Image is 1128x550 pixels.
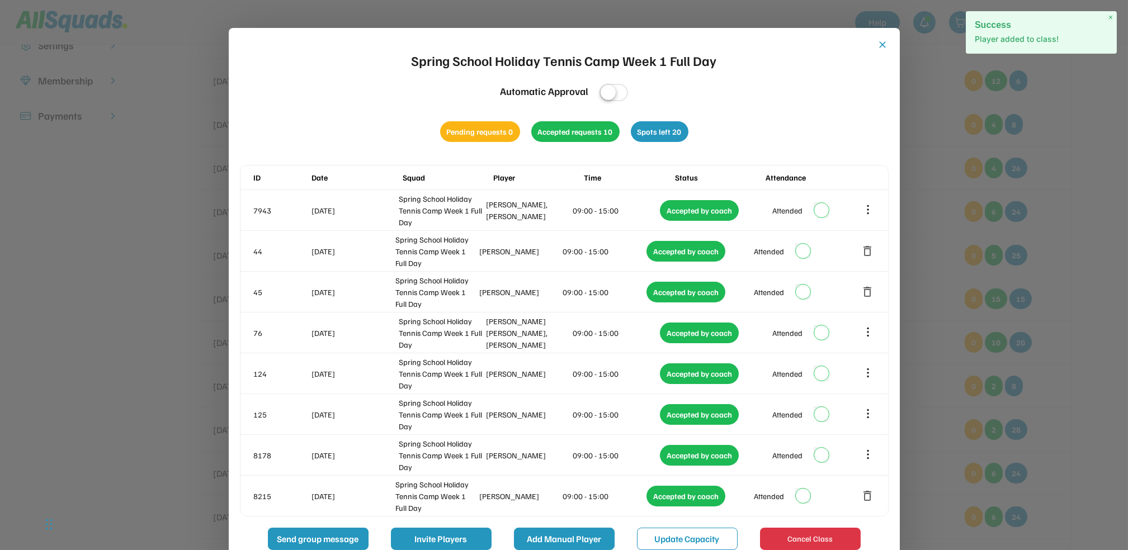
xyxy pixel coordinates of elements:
div: ID [254,172,310,183]
div: 09:00 - 15:00 [573,409,658,420]
div: 125 [254,409,310,420]
button: delete [861,489,875,502]
h2: Success [975,20,1108,30]
div: Attended [754,286,784,298]
div: 8178 [254,449,310,461]
div: Spring School Holiday Tennis Camp Week 1 Full Day [399,397,484,432]
div: Spring School Holiday Tennis Camp Week 1 Full Day [395,274,477,310]
div: [DATE] [312,449,397,461]
div: 09:00 - 15:00 [573,449,658,461]
div: 09:00 - 15:00 [563,245,645,257]
div: 09:00 - 15:00 [573,327,658,339]
div: Accepted by coach [646,282,725,302]
div: 09:00 - 15:00 [563,490,645,502]
button: Update Capacity [637,528,738,550]
div: Attended [772,449,803,461]
span: × [1108,13,1113,22]
button: Add Manual Player [514,528,615,550]
div: [PERSON_NAME] [486,409,571,420]
div: Accepted by coach [660,323,739,343]
div: [PERSON_NAME], [PERSON_NAME] [486,198,571,222]
div: Pending requests 0 [440,121,520,142]
div: [PERSON_NAME] [486,368,571,380]
p: Player added to class! [975,34,1108,45]
div: Time [584,172,672,183]
div: Spring School Holiday Tennis Camp Week 1 Full Day [399,193,484,228]
div: Spring School Holiday Tennis Camp Week 1 Full Day [399,315,484,350]
div: Attended [772,409,803,420]
div: [DATE] [312,327,397,339]
div: [PERSON_NAME] [479,490,561,502]
div: [DATE] [312,490,394,502]
div: 09:00 - 15:00 [563,286,645,298]
div: Spring School Holiday Tennis Camp Week 1 Full Day [399,438,484,473]
div: Spring School Holiday Tennis Camp Week 1 Full Day [412,50,717,70]
div: [PERSON_NAME] [479,245,561,257]
div: 44 [254,245,310,257]
div: Spring School Holiday Tennis Camp Week 1 Full Day [395,478,477,514]
div: Attended [772,327,803,339]
div: [DATE] [312,245,394,257]
div: [DATE] [312,286,394,298]
div: 7943 [254,205,310,216]
div: Player [493,172,582,183]
div: 76 [254,327,310,339]
div: [DATE] [312,409,397,420]
div: [PERSON_NAME] [479,286,561,298]
button: Cancel Class [760,528,861,550]
div: Accepted by coach [646,241,725,262]
div: Status [675,172,763,183]
div: Automatic Approval [500,84,588,99]
div: Spring School Holiday Tennis Camp Week 1 Full Day [399,356,484,391]
div: 09:00 - 15:00 [573,368,658,380]
div: Date [312,172,400,183]
div: Accepted by coach [660,200,739,221]
div: Accepted requests 10 [531,121,620,142]
div: Accepted by coach [660,363,739,384]
button: Invite Players [391,528,492,550]
div: Accepted by coach [646,486,725,506]
div: Attended [772,205,803,216]
div: Squad [403,172,491,183]
div: 09:00 - 15:00 [573,205,658,216]
div: Attended [754,490,784,502]
div: [DATE] [312,205,397,216]
div: [PERSON_NAME] [PERSON_NAME], [PERSON_NAME] [486,315,571,350]
button: Send group message [268,528,369,550]
button: delete [861,285,875,298]
div: Attendance [766,172,854,183]
div: [DATE] [312,368,397,380]
div: [PERSON_NAME] [486,449,571,461]
div: 8215 [254,490,310,502]
div: Attended [754,245,784,257]
button: delete [861,244,875,258]
div: Attended [772,368,803,380]
div: Spots left 20 [631,121,688,142]
div: 45 [254,286,310,298]
div: Spring School Holiday Tennis Camp Week 1 Full Day [395,234,477,269]
button: close [877,39,889,50]
div: Accepted by coach [660,404,739,425]
div: 124 [254,368,310,380]
div: Accepted by coach [660,445,739,466]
